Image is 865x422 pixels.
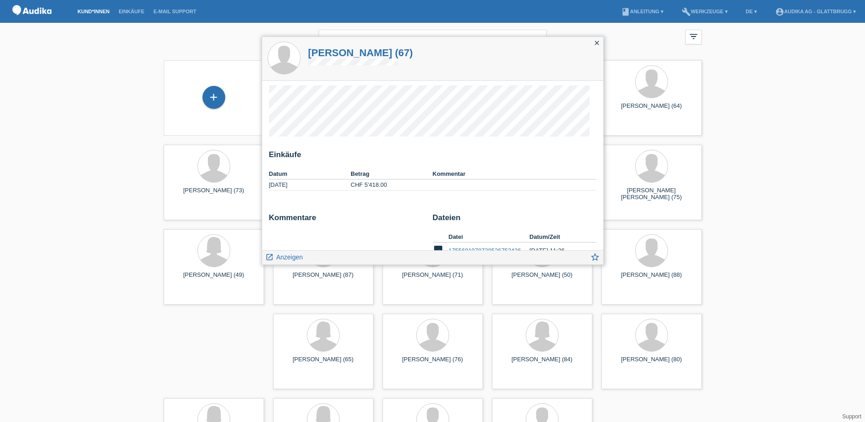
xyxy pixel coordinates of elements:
[351,179,433,190] td: CHF 5'418.00
[269,169,351,179] th: Datum
[677,9,732,14] a: buildWerkzeuge ▾
[203,90,225,105] div: Kund*in hinzufügen
[449,247,564,254] a: 17556819787285267524263656699957.jpg
[590,253,600,264] a: star_border
[171,187,257,201] div: [PERSON_NAME] (73)
[276,253,303,261] span: Anzeigen
[114,9,149,14] a: Einkäufe
[319,30,547,51] input: Suche...
[590,252,600,262] i: star_border
[265,251,303,262] a: launch Anzeigen
[351,169,433,179] th: Betrag
[529,232,583,243] th: Datum/Zeit
[280,356,366,370] div: [PERSON_NAME] (65)
[499,356,585,370] div: [PERSON_NAME] (84)
[390,356,476,370] div: [PERSON_NAME] (76)
[771,9,860,14] a: account_circleAudika AG - Glattbrugg ▾
[280,271,366,286] div: [PERSON_NAME] (87)
[433,213,596,227] h2: Dateien
[265,253,274,261] i: launch
[390,271,476,286] div: [PERSON_NAME] (71)
[609,356,694,370] div: [PERSON_NAME] (80)
[171,271,257,286] div: [PERSON_NAME] (49)
[842,413,861,420] a: Support
[775,7,784,16] i: account_circle
[308,47,413,58] a: [PERSON_NAME] (67)
[593,39,601,47] i: close
[609,187,694,201] div: [PERSON_NAME] [PERSON_NAME] (75)
[433,244,444,255] i: image
[529,243,583,259] td: [DATE] 11:26
[433,169,596,179] th: Kommentar
[269,179,351,190] td: [DATE]
[741,9,761,14] a: DE ▾
[616,9,668,14] a: bookAnleitung ▾
[689,32,699,42] i: filter_list
[499,271,585,286] div: [PERSON_NAME] (50)
[9,18,55,25] a: POS — MF Group
[682,7,691,16] i: build
[269,150,596,164] h2: Einkäufe
[149,9,201,14] a: E-Mail Support
[73,9,114,14] a: Kund*innen
[449,232,530,243] th: Datei
[609,271,694,286] div: [PERSON_NAME] (88)
[269,213,426,227] h2: Kommentare
[609,102,694,117] div: [PERSON_NAME] (64)
[621,7,630,16] i: book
